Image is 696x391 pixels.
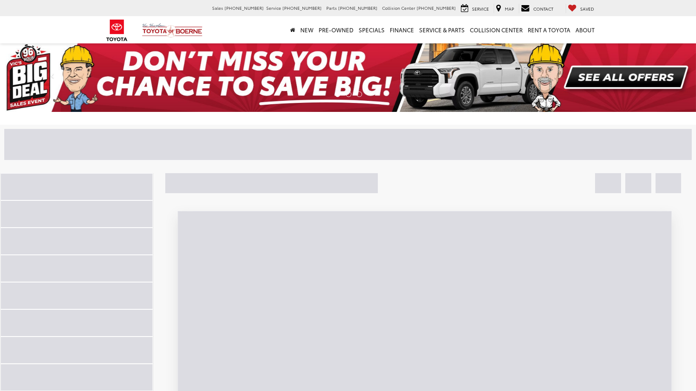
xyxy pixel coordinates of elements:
[505,6,514,12] span: Map
[417,5,456,11] span: [PHONE_NUMBER]
[212,5,223,11] span: Sales
[533,6,553,12] span: Contact
[338,5,377,11] span: [PHONE_NUMBER]
[580,6,594,12] span: Saved
[566,4,596,13] a: My Saved Vehicles
[316,16,356,43] a: Pre-Owned
[288,16,298,43] a: Home
[101,17,133,44] img: Toyota
[525,16,573,43] a: Rent a Toyota
[142,23,203,38] img: Vic Vaughan Toyota of Boerne
[459,4,491,13] a: Service
[417,16,467,43] a: Service & Parts: Opens in a new tab
[472,6,489,12] span: Service
[266,5,281,11] span: Service
[494,4,516,13] a: Map
[387,16,417,43] a: Finance
[282,5,322,11] span: [PHONE_NUMBER]
[224,5,264,11] span: [PHONE_NUMBER]
[382,5,415,11] span: Collision Center
[467,16,525,43] a: Collision Center
[298,16,316,43] a: New
[356,16,387,43] a: Specials
[519,4,555,13] a: Contact
[326,5,337,11] span: Parts
[573,16,597,43] a: About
